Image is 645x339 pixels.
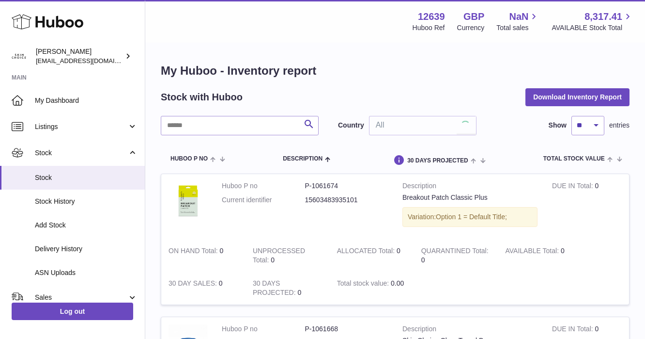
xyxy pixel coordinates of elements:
[35,244,138,254] span: Delivery History
[402,207,537,227] div: Variation:
[402,193,537,202] div: Breakout Patch Classic Plus
[552,23,633,32] span: AVAILABLE Stock Total
[549,121,567,130] label: Show
[496,23,539,32] span: Total sales
[35,173,138,182] span: Stock
[222,181,305,191] dt: Huboo P no
[391,279,404,287] span: 0.00
[253,247,305,266] strong: UNPROCESSED Total
[609,121,630,130] span: entries
[552,182,595,192] strong: DUE IN Total
[509,10,528,23] span: NaN
[525,88,630,106] button: Download Inventory Report
[407,158,468,164] span: 30 DAYS PROJECTED
[253,279,298,299] strong: 30 DAYS PROJECTED
[584,10,622,23] span: 8,317.41
[402,181,537,193] strong: Description
[457,23,485,32] div: Currency
[337,247,397,257] strong: ALLOCATED Total
[35,148,127,158] span: Stock
[161,272,246,305] td: 0
[436,213,507,221] span: Option 1 = Default Title;
[169,279,219,290] strong: 30 DAY SALES
[36,57,142,65] span: [EMAIL_ADDRESS][DOMAIN_NAME]
[12,49,26,64] img: admin@skinchoice.com
[283,156,322,162] span: Description
[498,239,583,272] td: 0
[35,293,127,302] span: Sales
[36,47,123,65] div: [PERSON_NAME]
[330,239,414,272] td: 0
[169,181,207,220] img: product image
[418,10,445,23] strong: 12639
[35,122,127,131] span: Listings
[421,256,425,264] span: 0
[552,10,633,32] a: 8,317.41 AVAILABLE Stock Total
[35,268,138,277] span: ASN Uploads
[161,91,243,104] h2: Stock with Huboo
[169,247,220,257] strong: ON HAND Total
[222,324,305,334] dt: Huboo P no
[161,239,246,272] td: 0
[35,221,138,230] span: Add Stock
[545,174,629,239] td: 0
[402,324,537,336] strong: Description
[421,247,489,257] strong: QUARANTINED Total
[338,121,364,130] label: Country
[222,195,305,205] dt: Current identifier
[170,156,208,162] span: Huboo P no
[161,63,630,79] h1: My Huboo - Inventory report
[506,247,561,257] strong: AVAILABLE Total
[305,181,388,191] dd: P-1061674
[496,10,539,32] a: NaN Total sales
[305,195,388,205] dd: 15603483935101
[337,279,391,290] strong: Total stock value
[246,239,330,272] td: 0
[35,96,138,105] span: My Dashboard
[12,303,133,320] a: Log out
[246,272,330,305] td: 0
[413,23,445,32] div: Huboo Ref
[543,156,605,162] span: Total stock value
[552,325,595,335] strong: DUE IN Total
[305,324,388,334] dd: P-1061668
[35,197,138,206] span: Stock History
[463,10,484,23] strong: GBP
